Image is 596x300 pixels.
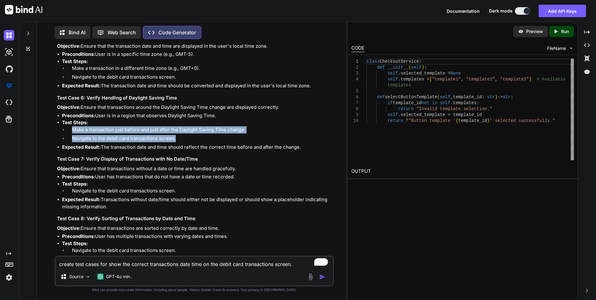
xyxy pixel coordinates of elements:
p: Bind AI [69,29,85,36]
strong: Objective: [57,104,81,110]
p: Web Search [108,29,136,36]
strong: Expected Result: [62,196,101,202]
div: 5 [351,88,358,94]
span: str [487,94,495,99]
span: not [421,100,429,105]
strong: Objective: [57,166,81,172]
strong: Test Steps: [62,58,88,64]
div: 1 [351,59,358,65]
li: User is in a region that observes Daylight Saving Time. [62,112,333,119]
img: chevron down [569,46,574,51]
li: Transactions without date/time should either not be displayed or should show a placeholder indica... [62,196,333,210]
span: ' selected successfully." [490,118,555,123]
li: Navigate to the debit card transactions screen. [67,187,333,196]
span: } [487,118,490,123]
span: ] [529,77,531,82]
p: Ensure that transactions without a date or time are handled gracefully. [57,165,333,172]
span: self [387,71,398,76]
span: self [440,94,450,99]
span: Documentation [447,8,480,14]
span: f"Button template ' [406,118,456,123]
span: ( [437,94,440,99]
span: __init__ [387,65,408,70]
img: darkAi-studio [4,47,14,57]
li: User has transactions that do not have a date or time recorded. [62,173,333,181]
span: -> [497,94,503,99]
button: Add API Keys [539,5,586,17]
span: # Available [537,77,565,82]
div: 6 [351,94,358,100]
span: .templates = [398,77,430,82]
img: cloudideIcon [4,97,14,108]
strong: Preconditions: [62,174,95,180]
div: 8 [351,106,358,112]
strong: Objective: [57,225,81,231]
img: githubDark [4,64,14,74]
span: , [450,94,453,99]
span: { [456,118,458,123]
div: 10 [351,118,358,124]
span: ( [408,65,411,70]
div: 3 [351,70,358,76]
p: Ensure that transactions are sorted correctly by date and time. [57,225,333,232]
img: Pick Models [85,274,91,279]
img: GPT-4o mini [97,273,103,280]
span: template_id [453,94,482,99]
span: ) [495,94,497,99]
span: .templates [450,100,477,105]
strong: Test Steps: [62,181,88,187]
span: in [432,100,437,105]
strong: Test Steps: [62,119,88,125]
span: selectButtonTemplate [385,94,437,99]
li: Navigate to the debit card transactions screen. [67,135,333,144]
span: Dark mode [489,8,512,14]
p: Source [69,273,84,280]
p: Run [561,28,569,35]
h3: Test Case 8: Verify Sorting of Transactions by Date and Time [57,215,333,222]
p: GPT-4o min.. [106,273,132,280]
span: "Invalid template selection." [416,106,493,111]
span: .selected_template = template_id [398,112,482,117]
strong: Objective: [57,43,81,49]
strong: Expected Result: [62,144,101,150]
span: , [461,77,463,82]
span: self [440,100,450,105]
li: Make a transaction in a different time zone (e.g., GMT+0). [67,65,333,74]
p: Preview [526,28,543,35]
span: : [477,100,479,105]
span: self [411,65,422,70]
li: The transaction date and time should reflect the correct time before and after the change. [62,144,333,151]
span: , [495,77,497,82]
div: CODE [351,45,364,52]
span: return [398,106,414,111]
img: premium [4,80,14,91]
span: : [419,59,421,64]
img: settings [4,272,14,283]
p: Bind can provide inaccurate information, including about people. Always double-check its answers.... [55,288,334,292]
span: .selected_template = [398,71,450,76]
span: def [377,65,385,70]
div: 2 [351,65,358,70]
span: self [387,77,398,82]
span: : [424,65,427,70]
img: attachment [307,273,314,280]
li: Make a transaction just before and just after the Daylight Saving Time change. [67,126,333,135]
div: 4 [351,76,358,82]
strong: Preconditions: [62,51,95,57]
strong: Preconditions: [62,113,95,119]
span: "template3" [500,77,529,82]
span: ) [421,65,424,70]
span: return [387,118,403,123]
span: template_id [393,100,421,105]
span: : [511,94,513,99]
span: self [387,112,398,117]
span: class [367,59,380,64]
strong: Expected Result: [62,83,101,89]
span: "template1" [432,77,461,82]
span: [ [430,77,432,82]
strong: Test Steps: [62,240,88,246]
h3: Test Case 6: Verify Handling of Daylight Saving Time [57,94,333,102]
span: if [387,100,393,105]
textarea: To enrich screen reader interactions, please activate Accessibility in Grammarly extension settings [55,257,333,268]
span: None [450,71,461,76]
